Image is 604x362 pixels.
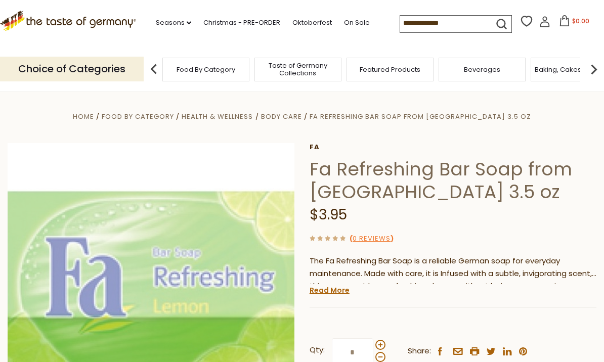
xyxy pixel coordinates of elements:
a: Home [73,112,94,121]
span: $3.95 [310,205,347,224]
a: Featured Products [360,66,420,73]
a: Health & Wellness [182,112,253,121]
button: $0.00 [552,15,595,30]
a: On Sale [344,17,370,28]
a: Read More [310,285,350,295]
a: Food By Category [102,112,174,121]
a: Fa [310,143,596,151]
a: Body Care [261,112,302,121]
a: Christmas - PRE-ORDER [203,17,280,28]
img: previous arrow [144,59,164,79]
a: Food By Category [177,66,235,73]
img: next arrow [584,59,604,79]
span: ( ) [350,234,394,243]
span: Share: [408,345,431,357]
a: Fa Refreshing Bar Soap from [GEOGRAPHIC_DATA] 3.5 oz [310,112,531,121]
a: Beverages [464,66,500,73]
span: $0.00 [572,17,589,25]
a: 0 Reviews [353,234,391,244]
div: The Fa Refreshing Bar Soap is a reliable German soap for everyday maintenance. Made with care, it... [310,255,596,285]
a: Taste of Germany Collections [257,62,338,77]
a: Seasons [156,17,191,28]
a: Oktoberfest [292,17,332,28]
strong: Qty: [310,344,325,356]
h1: Fa Refreshing Bar Soap from [GEOGRAPHIC_DATA] 3.5 oz [310,158,596,203]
